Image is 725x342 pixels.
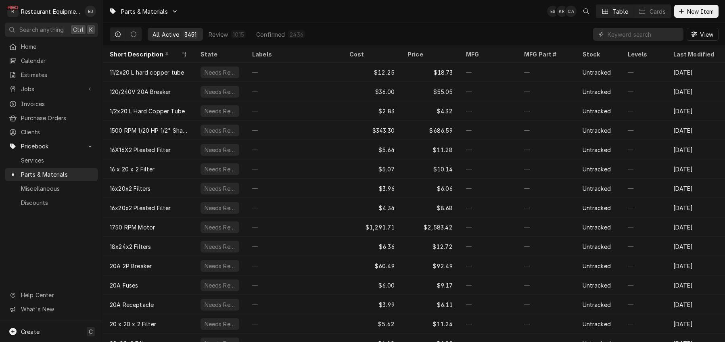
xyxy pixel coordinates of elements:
[204,300,236,309] div: Needs Review
[5,40,98,53] a: Home
[204,165,236,173] div: Needs Review
[110,204,171,212] div: 16x20x2 Pleated Filter
[89,327,93,336] span: C
[246,63,343,82] div: —
[518,217,576,237] div: —
[401,314,460,334] div: $11.24
[583,300,611,309] div: Untracked
[460,159,518,179] div: —
[580,5,593,18] button: Open search
[5,168,98,181] a: Parts & Materials
[5,68,98,81] a: Estimates
[5,111,98,125] a: Purchase Orders
[252,50,336,58] div: Labels
[518,256,576,275] div: —
[524,50,568,58] div: MFG Part #
[21,142,82,150] span: Pricebook
[21,198,94,207] span: Discounts
[460,140,518,159] div: —
[153,30,180,39] div: All Active
[583,88,611,96] div: Untracked
[343,275,401,295] div: $6.00
[401,121,460,140] div: $686.59
[547,6,558,17] div: EB
[518,82,576,101] div: —
[621,82,667,101] div: —
[343,121,401,140] div: $343.30
[21,184,94,193] span: Miscellaneous
[246,121,343,140] div: —
[460,275,518,295] div: —
[21,291,93,299] span: Help Center
[466,50,510,58] div: MFG
[246,179,343,198] div: —
[110,50,180,58] div: Short Description
[460,63,518,82] div: —
[290,30,303,39] div: 2436
[460,82,518,101] div: —
[460,101,518,121] div: —
[110,320,156,328] div: 20 x 20 x 2 Filter
[401,198,460,217] div: $8.68
[204,281,236,290] div: Needs Review
[5,125,98,139] a: Clients
[583,184,611,193] div: Untracked
[401,256,460,275] div: $92.49
[343,217,401,237] div: $1,291.71
[628,50,659,58] div: Levels
[460,256,518,275] div: —
[21,128,94,136] span: Clients
[621,295,667,314] div: —
[547,6,558,17] div: Emily Bird's Avatar
[110,281,138,290] div: 20A Fuses
[204,184,236,193] div: Needs Review
[343,140,401,159] div: $5.64
[110,184,150,193] div: 16x20x2 Filters
[5,302,98,316] a: Go to What's New
[106,5,182,18] a: Go to Parts & Materials
[556,6,568,17] div: KR
[73,25,84,34] span: Ctrl
[21,305,93,313] span: What's New
[518,159,576,179] div: —
[246,295,343,314] div: —
[246,140,343,159] div: —
[556,6,568,17] div: Kelli Robinette's Avatar
[246,217,343,237] div: —
[460,237,518,256] div: —
[5,97,98,111] a: Invoices
[343,314,401,334] div: $5.62
[650,7,666,16] div: Cards
[687,28,719,41] button: View
[583,242,611,251] div: Untracked
[184,30,197,39] div: 3451
[343,237,401,256] div: $6.36
[401,275,460,295] div: $9.17
[612,7,628,16] div: Table
[583,223,611,231] div: Untracked
[608,28,679,41] input: Keyword search
[246,159,343,179] div: —
[621,140,667,159] div: —
[343,63,401,82] div: $12.25
[204,146,236,154] div: Needs Review
[110,88,171,96] div: 120/240V 20A Breaker
[621,217,667,237] div: —
[674,5,719,18] button: New Item
[621,101,667,121] div: —
[401,159,460,179] div: $10.14
[518,121,576,140] div: —
[110,223,155,231] div: 1750 RPM Motor
[204,88,236,96] div: Needs Review
[518,314,576,334] div: —
[21,328,40,335] span: Create
[246,237,343,256] div: —
[233,30,244,39] div: 1015
[583,165,611,173] div: Untracked
[343,198,401,217] div: $4.34
[518,63,576,82] div: —
[518,198,576,217] div: —
[460,179,518,198] div: —
[460,217,518,237] div: —
[583,262,611,270] div: Untracked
